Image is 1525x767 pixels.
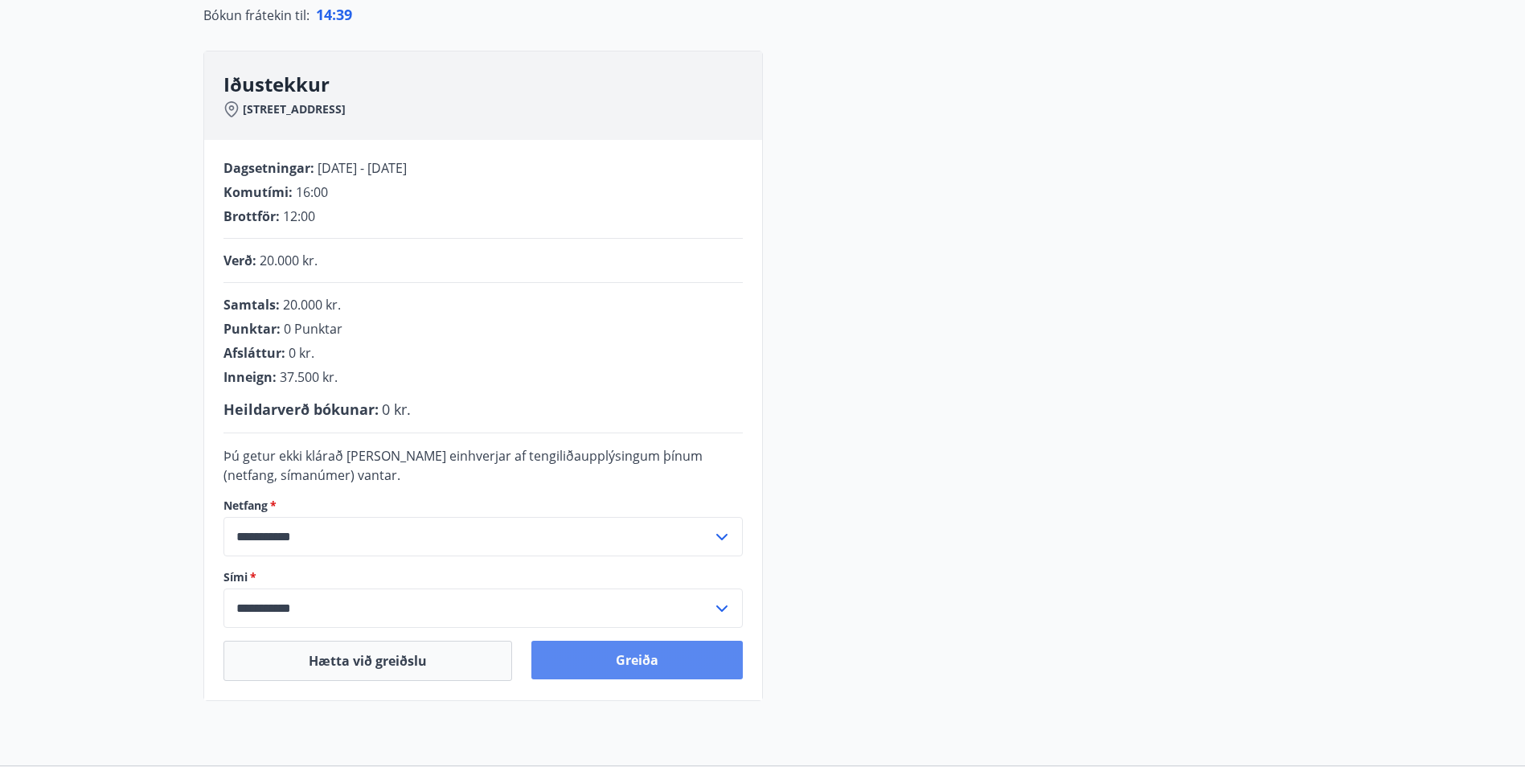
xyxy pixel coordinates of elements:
[223,368,277,386] span: Inneign :
[283,207,315,225] span: 12:00
[223,498,743,514] label: Netfang
[284,320,342,338] span: 0 Punktar
[296,183,328,201] span: 16:00
[223,159,314,177] span: Dagsetningar :
[382,400,411,419] span: 0 kr.
[280,368,338,386] span: 37.500 kr.
[223,320,281,338] span: Punktar :
[223,71,762,98] h3: Iðustekkur
[223,400,379,419] span: Heildarverð bókunar :
[223,569,743,585] label: Sími
[223,447,703,484] span: Þú getur ekki klárað [PERSON_NAME] einhverjar af tengiliðaupplýsingum þínum (netfang, símanúmer) ...
[203,6,310,25] span: Bókun frátekin til :
[223,641,512,681] button: Hætta við greiðslu
[316,5,336,24] span: 14 :
[336,5,352,24] span: 39
[260,252,318,269] span: 20.000 kr.
[283,296,341,314] span: 20.000 kr.
[223,183,293,201] span: Komutími :
[243,101,346,117] span: [STREET_ADDRESS]
[223,207,280,225] span: Brottför :
[289,344,314,362] span: 0 kr.
[318,159,407,177] span: [DATE] - [DATE]
[531,641,743,679] button: Greiða
[223,344,285,362] span: Afsláttur :
[223,252,256,269] span: Verð :
[223,296,280,314] span: Samtals :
